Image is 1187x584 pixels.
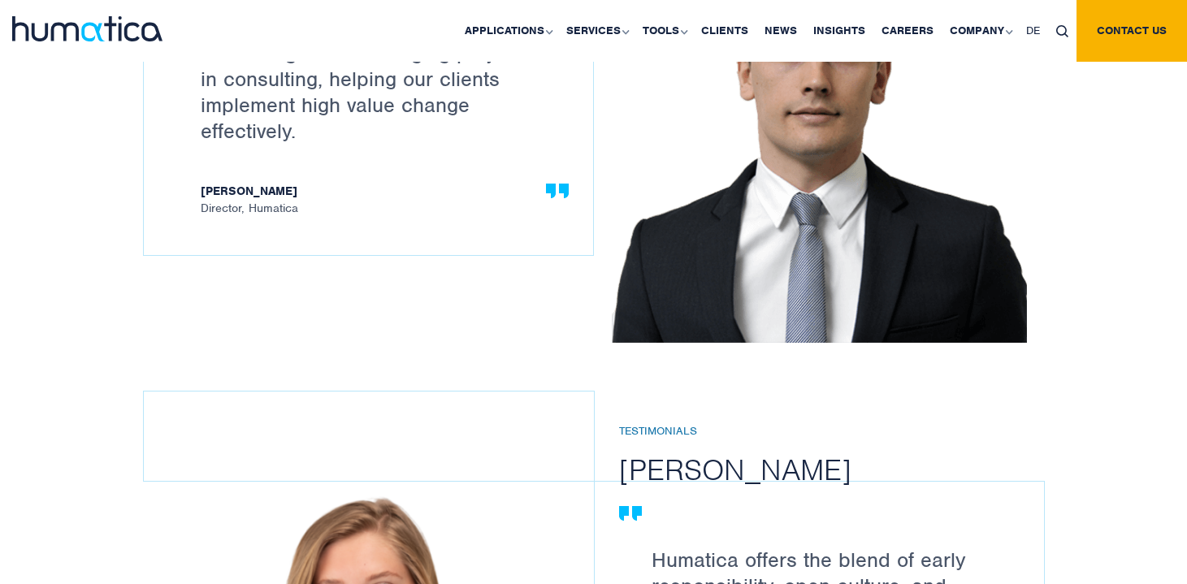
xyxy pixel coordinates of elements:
[201,184,552,201] strong: [PERSON_NAME]
[201,184,552,214] span: Director, Humatica
[1026,24,1040,37] span: DE
[619,425,1068,439] h6: Testimonials
[12,16,162,41] img: logo
[201,14,552,144] p: We tackle some of the most interesting and challenging projects in consulting, helping our client...
[619,451,1068,488] h2: [PERSON_NAME]
[1056,25,1068,37] img: search_icon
